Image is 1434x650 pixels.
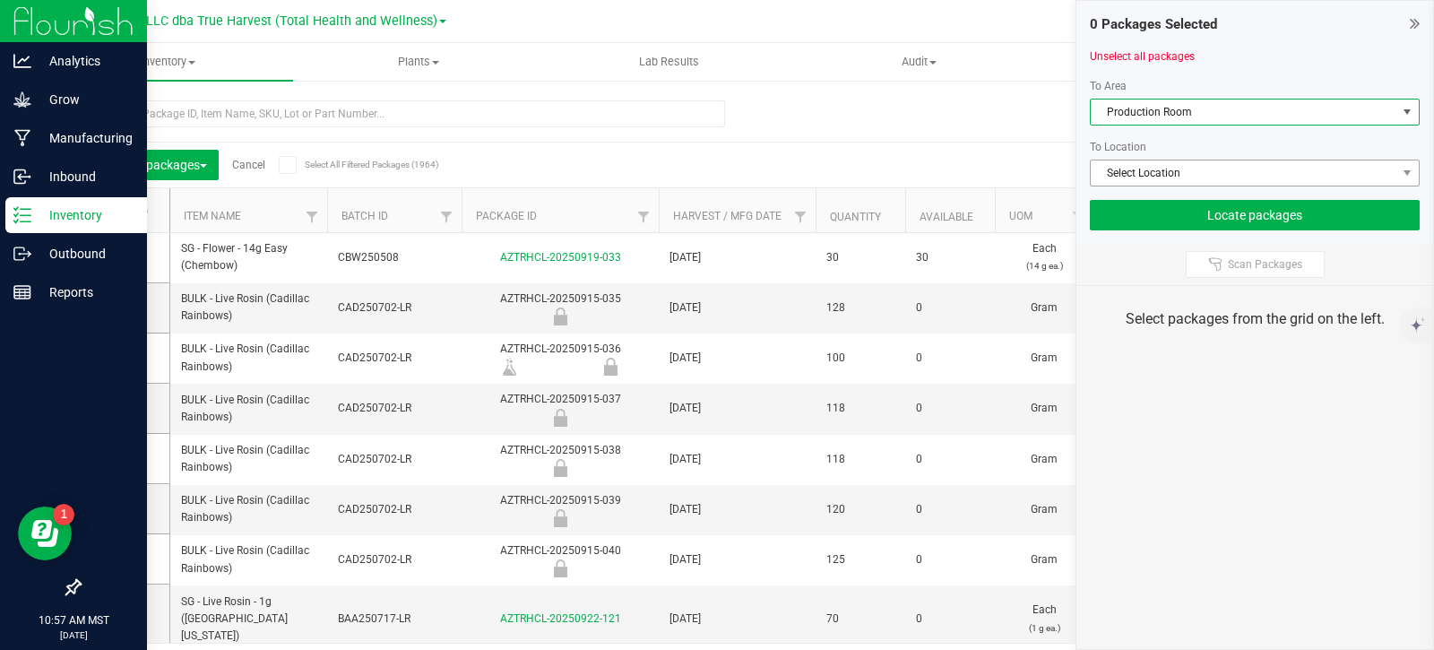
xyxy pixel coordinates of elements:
[31,243,139,264] p: Outbound
[916,551,984,568] span: 0
[669,551,805,568] span: [DATE]
[673,210,782,222] a: Harvest / Mfg Date
[615,54,723,70] span: Lab Results
[669,249,805,266] span: [DATE]
[1006,620,1083,637] p: (1 g ea.)
[830,211,881,223] a: Quantity
[459,308,661,325] div: Out for Testing
[184,210,241,222] a: Item Name
[31,127,139,149] p: Manufacturing
[53,504,74,525] iframe: Resource center unread badge
[459,341,661,376] div: AZTRHCL-20250915-036
[826,299,894,316] span: 128
[105,158,207,172] span: Locate packages
[1090,200,1420,230] button: Locate packages
[294,54,542,70] span: Plants
[181,290,316,325] span: BULK - Live Rosin (Cadillac Rainbows)
[1091,160,1396,186] span: Select Location
[43,54,293,70] span: Inventory
[338,249,451,266] span: CBW250508
[669,400,805,417] span: [DATE]
[669,451,805,468] span: [DATE]
[916,400,984,417] span: 0
[181,240,316,274] span: SG - Flower - 14g Easy (Chembow)
[459,290,661,325] div: AZTRHCL-20250915-035
[459,358,560,376] div: Lab Sample
[338,350,451,367] span: CAD250702-LR
[826,551,894,568] span: 125
[826,350,894,367] span: 100
[1006,551,1083,568] span: Gram
[826,501,894,518] span: 120
[13,91,31,108] inline-svg: Grow
[338,551,451,568] span: CAD250702-LR
[669,299,805,316] span: [DATE]
[459,391,661,426] div: AZTRHCL-20250915-037
[1009,210,1032,222] a: UOM
[31,50,139,72] p: Analytics
[232,159,265,171] a: Cancel
[786,202,816,232] a: Filter
[305,160,394,169] span: Select All Filtered Packages (1964)
[459,559,661,577] div: Out for Testing
[1091,100,1396,125] span: Production Room
[338,400,451,417] span: CAD250702-LR
[18,507,72,560] iframe: Resource center
[459,509,661,527] div: Out for Testing
[500,251,621,264] a: AZTRHCL-20250919-033
[13,245,31,263] inline-svg: Outbound
[826,400,894,417] span: 118
[432,202,462,232] a: Filter
[1006,400,1083,417] span: Gram
[93,150,219,180] button: Locate packages
[1006,299,1083,316] span: Gram
[338,611,451,628] span: BAA250717-LR
[1044,43,1294,81] a: Inventory Counts
[916,299,984,316] span: 0
[31,89,139,110] p: Grow
[826,451,894,468] span: 118
[669,350,805,367] span: [DATE]
[181,542,316,576] span: BULK - Live Rosin (Cadillac Rainbows)
[13,52,31,70] inline-svg: Analytics
[293,43,543,81] a: Plants
[13,206,31,224] inline-svg: Inventory
[1186,251,1325,278] button: Scan Packages
[52,13,437,29] span: DXR FINANCE 4 LLC dba True Harvest (Total Health and Wellness)
[13,129,31,147] inline-svg: Manufacturing
[629,202,659,232] a: Filter
[459,442,661,477] div: AZTRHCL-20250915-038
[916,611,984,628] span: 0
[181,594,316,646] span: SG - Live Rosin - 1g ([GEOGRAPHIC_DATA] [US_STATE])
[31,204,139,226] p: Inventory
[916,249,984,266] span: 30
[181,492,316,526] span: BULK - Live Rosin (Cadillac Rainbows)
[298,202,327,232] a: Filter
[338,299,451,316] span: CAD250702-LR
[338,451,451,468] span: CAD250702-LR
[669,611,805,628] span: [DATE]
[1228,257,1302,272] span: Scan Packages
[1006,451,1083,468] span: Gram
[459,542,661,577] div: AZTRHCL-20250915-040
[826,611,894,628] span: 70
[1006,602,1083,636] span: Each
[795,54,1043,70] span: Audit
[669,501,805,518] span: [DATE]
[1099,308,1411,330] div: Select packages from the grid on the left.
[1064,202,1093,232] a: Filter
[1006,350,1083,367] span: Gram
[43,43,293,81] a: Inventory
[1090,50,1195,63] a: Unselect all packages
[826,249,894,266] span: 30
[920,211,973,223] a: Available
[79,100,725,127] input: Search Package ID, Item Name, SKU, Lot or Part Number...
[1006,240,1083,274] span: Each
[916,350,984,367] span: 0
[13,283,31,301] inline-svg: Reports
[1006,501,1083,518] span: Gram
[13,168,31,186] inline-svg: Inbound
[916,451,984,468] span: 0
[1090,80,1127,92] span: To Area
